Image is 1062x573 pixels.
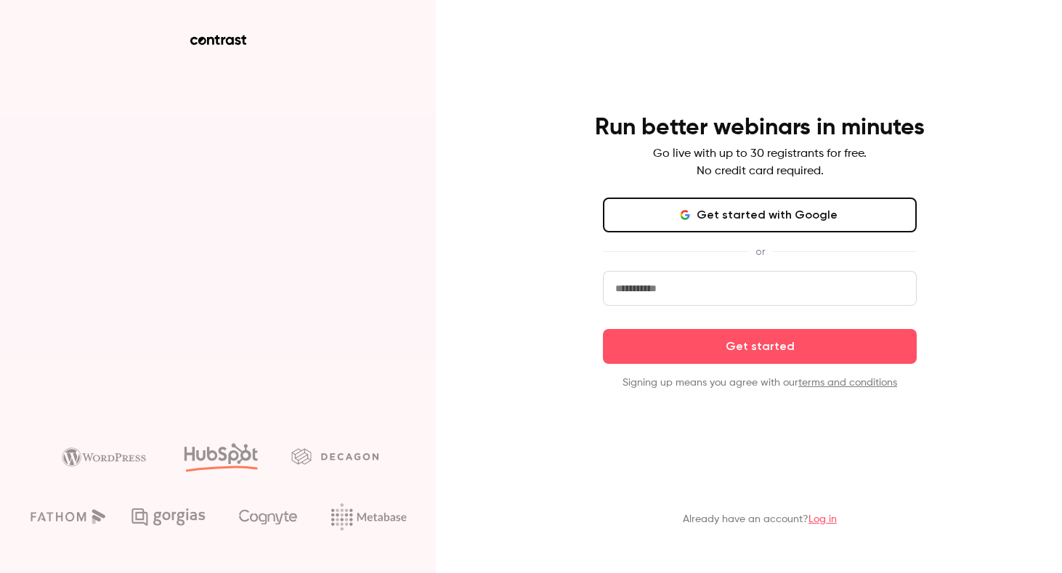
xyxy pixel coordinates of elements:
[291,448,378,464] img: decagon
[653,145,867,180] p: Go live with up to 30 registrants for free. No credit card required.
[808,514,837,524] a: Log in
[683,512,837,527] p: Already have an account?
[603,198,917,232] button: Get started with Google
[595,113,925,142] h4: Run better webinars in minutes
[748,244,772,259] span: or
[603,375,917,390] p: Signing up means you agree with our
[603,329,917,364] button: Get started
[798,378,897,388] a: terms and conditions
